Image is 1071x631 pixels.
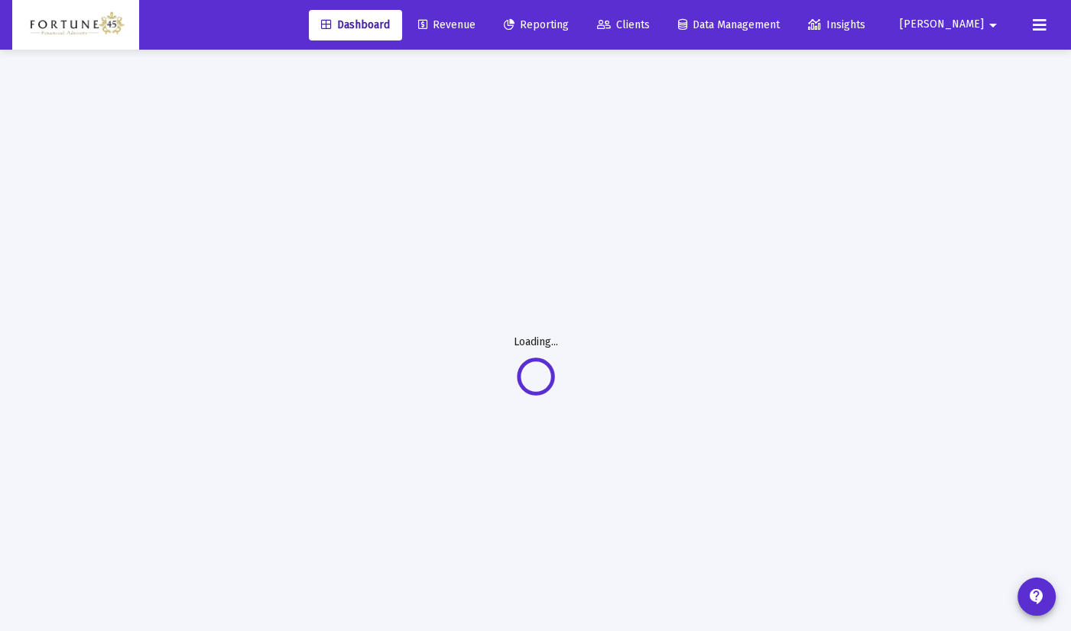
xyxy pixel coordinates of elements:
[24,10,128,40] img: Dashboard
[900,18,984,31] span: [PERSON_NAME]
[796,10,878,40] a: Insights
[321,18,390,31] span: Dashboard
[309,10,402,40] a: Dashboard
[418,18,475,31] span: Revenue
[984,10,1002,40] mat-icon: arrow_drop_down
[881,9,1021,40] button: [PERSON_NAME]
[585,10,662,40] a: Clients
[678,18,780,31] span: Data Management
[406,10,488,40] a: Revenue
[666,10,792,40] a: Data Management
[597,18,650,31] span: Clients
[492,10,581,40] a: Reporting
[808,18,865,31] span: Insights
[504,18,569,31] span: Reporting
[1027,587,1046,606] mat-icon: contact_support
